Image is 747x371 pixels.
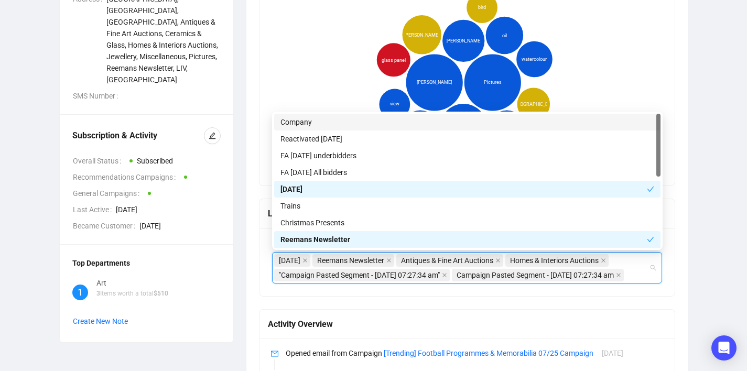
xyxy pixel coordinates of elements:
[274,114,661,130] div: Company
[274,254,310,267] span: September 29th
[312,254,394,267] span: Reemans Newsletter
[73,188,144,199] span: General Campaigns
[389,101,399,108] span: view
[73,204,116,215] span: Last Active
[502,32,506,39] span: oil
[647,185,654,193] span: check
[401,255,493,266] span: Antiques & Fine Art Auctions
[271,350,278,357] span: mail
[446,37,481,45] span: [PERSON_NAME]
[457,269,614,281] span: Campaign Pasted Segment - [DATE] 07:27:34 am
[386,258,392,263] span: close
[274,130,661,147] div: Reactivated Aug 22
[73,171,180,183] span: Recommendations Campaigns
[286,347,663,359] p: Opened email from Campaign
[510,255,599,266] span: Homes & Interiors Auctions
[96,289,168,299] p: Items worth a total
[509,101,558,108] span: [DEMOGRAPHIC_DATA]
[137,157,173,165] span: Subscribed
[274,269,450,281] span: "Campaign Pasted Segment - 08 Nov 2021 07:27:34 am"
[404,31,439,38] span: [PERSON_NAME]
[417,79,452,86] span: [PERSON_NAME]
[73,220,139,232] span: Became Customer
[274,198,661,214] div: Trains
[268,318,667,331] div: Activity Overview
[72,129,204,142] div: Subscription & Activity
[381,56,405,63] span: glass panel
[209,132,216,139] span: edit
[442,272,447,278] span: close
[647,236,654,243] span: check
[72,257,221,269] div: Top Departments
[73,317,128,325] span: Create New Note
[280,200,654,212] div: Trains
[396,254,503,267] span: Antiques & Fine Art Auctions
[280,167,654,178] div: FA [DATE] All bidders
[483,79,501,86] span: Pictures
[505,254,609,267] span: Homes & Interiors Auctions
[274,164,661,181] div: FA Sept 22 All bidders
[96,277,168,289] div: Art
[280,150,654,161] div: FA [DATE] underbidders
[73,90,122,102] span: SMS Number
[317,255,384,266] span: Reemans Newsletter
[602,349,623,357] span: [DATE]
[139,220,221,232] span: [DATE]
[78,285,83,300] span: 1
[280,183,647,195] div: [DATE]
[616,272,621,278] span: close
[279,269,440,281] span: "Campaign Pasted Segment - [DATE] 07:27:34 am"
[279,255,300,266] span: [DATE]
[274,231,661,248] div: Reemans Newsletter
[274,147,661,164] div: FA Sept 22 underbidders
[280,116,654,128] div: Company
[384,349,593,357] a: [Trending] Football Programmes & Memorabilia 07/25 Campaign
[280,217,654,228] div: Christmas Presents
[280,133,654,145] div: Reactivated [DATE]
[96,290,100,297] span: 3
[274,214,661,231] div: Christmas Presents
[452,269,624,281] span: Campaign Pasted Segment - 08 Nov 2021 07:27:34 am
[601,258,606,263] span: close
[495,258,501,263] span: close
[302,258,308,263] span: close
[154,290,168,297] span: $ 510
[711,335,737,361] div: Open Intercom Messenger
[274,181,661,198] div: September 29th
[116,204,221,215] span: [DATE]
[72,313,128,330] button: Create New Note
[478,4,486,12] span: bird
[522,56,547,63] span: watercolour
[73,155,125,167] span: Overall Status
[280,234,647,245] div: Reemans Newsletter
[268,207,667,220] div: Labels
